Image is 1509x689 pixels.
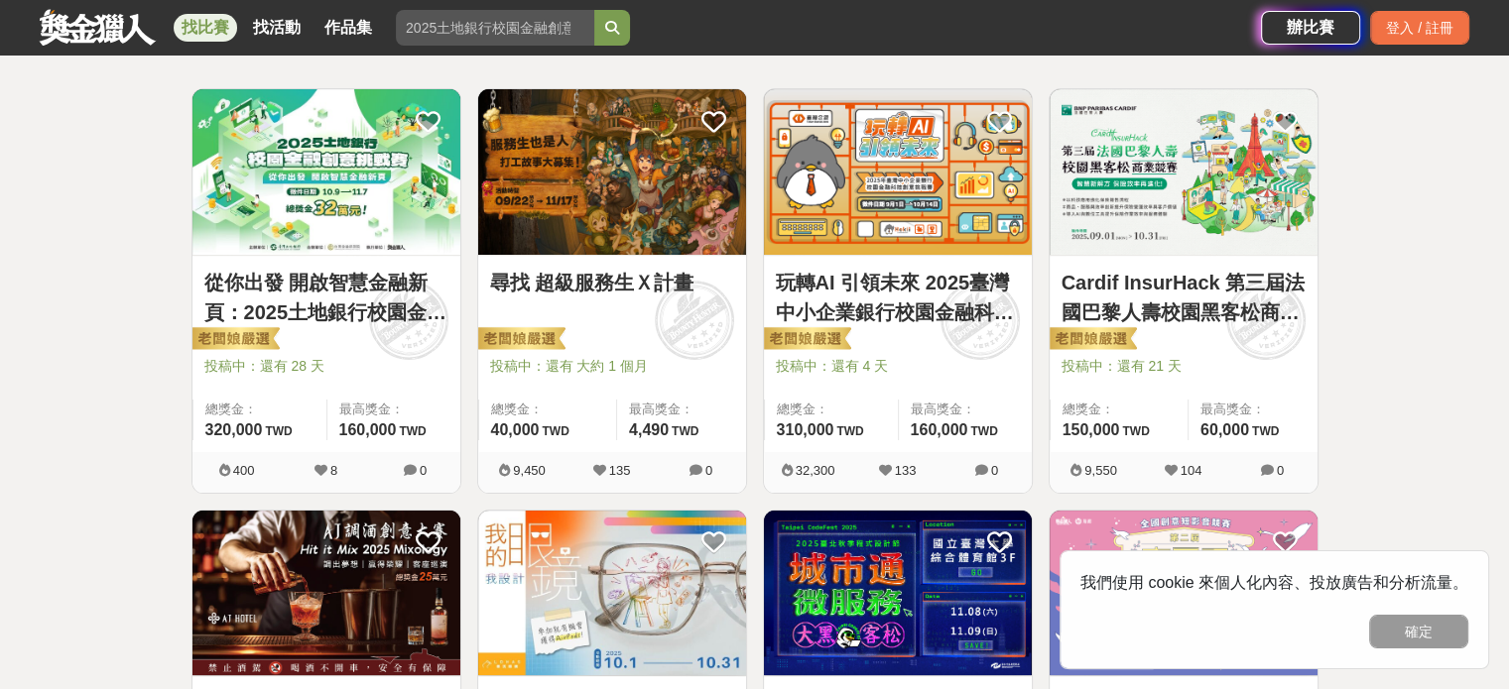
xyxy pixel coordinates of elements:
[490,356,734,377] span: 投稿中：還有 大約 1 個月
[1063,400,1176,419] span: 總獎金：
[796,463,835,478] span: 32,300
[1050,89,1318,255] img: Cover Image
[776,268,1020,327] a: 玩轉AI 引領未來 2025臺灣中小企業銀行校園金融科技創意挑戰賽
[672,424,698,438] span: TWD
[1062,356,1306,377] span: 投稿中：還有 21 天
[339,400,448,419] span: 最高獎金：
[1050,89,1318,256] a: Cover Image
[629,421,669,438] span: 4,490
[629,400,734,419] span: 最高獎金：
[474,326,566,354] img: 老闆娘嚴選
[777,421,834,438] span: 310,000
[911,421,968,438] span: 160,000
[705,463,712,478] span: 0
[205,421,263,438] span: 320,000
[245,14,309,42] a: 找活動
[399,424,426,438] span: TWD
[1046,326,1137,354] img: 老闆娘嚴選
[478,511,746,676] img: Cover Image
[1063,421,1120,438] span: 150,000
[478,511,746,677] a: Cover Image
[1050,511,1318,676] img: Cover Image
[1062,268,1306,327] a: Cardif InsurHack 第三屆法國巴黎人壽校園黑客松商業競賽
[420,463,427,478] span: 0
[192,511,460,677] a: Cover Image
[542,424,568,438] span: TWD
[174,14,237,42] a: 找比賽
[760,326,851,354] img: 老闆娘嚴選
[192,89,460,255] img: Cover Image
[265,424,292,438] span: TWD
[970,424,997,438] span: TWD
[1050,511,1318,677] a: Cover Image
[836,424,863,438] span: TWD
[609,463,631,478] span: 135
[1080,574,1468,591] span: 我們使用 cookie 來個人化內容、投放廣告和分析流量。
[895,463,917,478] span: 133
[204,356,448,377] span: 投稿中：還有 28 天
[1200,400,1306,419] span: 最高獎金：
[764,511,1032,676] img: Cover Image
[764,511,1032,677] a: Cover Image
[330,463,337,478] span: 8
[911,400,1020,419] span: 最高獎金：
[192,511,460,676] img: Cover Image
[396,10,594,46] input: 2025土地銀行校園金融創意挑戰賽：從你出發 開啟智慧金融新頁
[1261,11,1360,45] a: 辦比賽
[478,89,746,256] a: Cover Image
[1122,424,1149,438] span: TWD
[1369,615,1468,648] button: 確定
[339,421,397,438] span: 160,000
[316,14,380,42] a: 作品集
[1252,424,1279,438] span: TWD
[764,89,1032,256] a: Cover Image
[205,400,314,419] span: 總獎金：
[1181,463,1202,478] span: 104
[1200,421,1249,438] span: 60,000
[1084,463,1117,478] span: 9,550
[478,89,746,255] img: Cover Image
[233,463,255,478] span: 400
[1370,11,1469,45] div: 登入 / 註冊
[491,421,540,438] span: 40,000
[513,463,546,478] span: 9,450
[189,326,280,354] img: 老闆娘嚴選
[777,400,886,419] span: 總獎金：
[1277,463,1284,478] span: 0
[490,268,734,297] a: 尋找 超級服務生Ｘ計畫
[192,89,460,256] a: Cover Image
[204,268,448,327] a: 從你出發 開啟智慧金融新頁：2025土地銀行校園金融創意挑戰賽
[776,356,1020,377] span: 投稿中：還有 4 天
[491,400,604,419] span: 總獎金：
[991,463,998,478] span: 0
[764,89,1032,255] img: Cover Image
